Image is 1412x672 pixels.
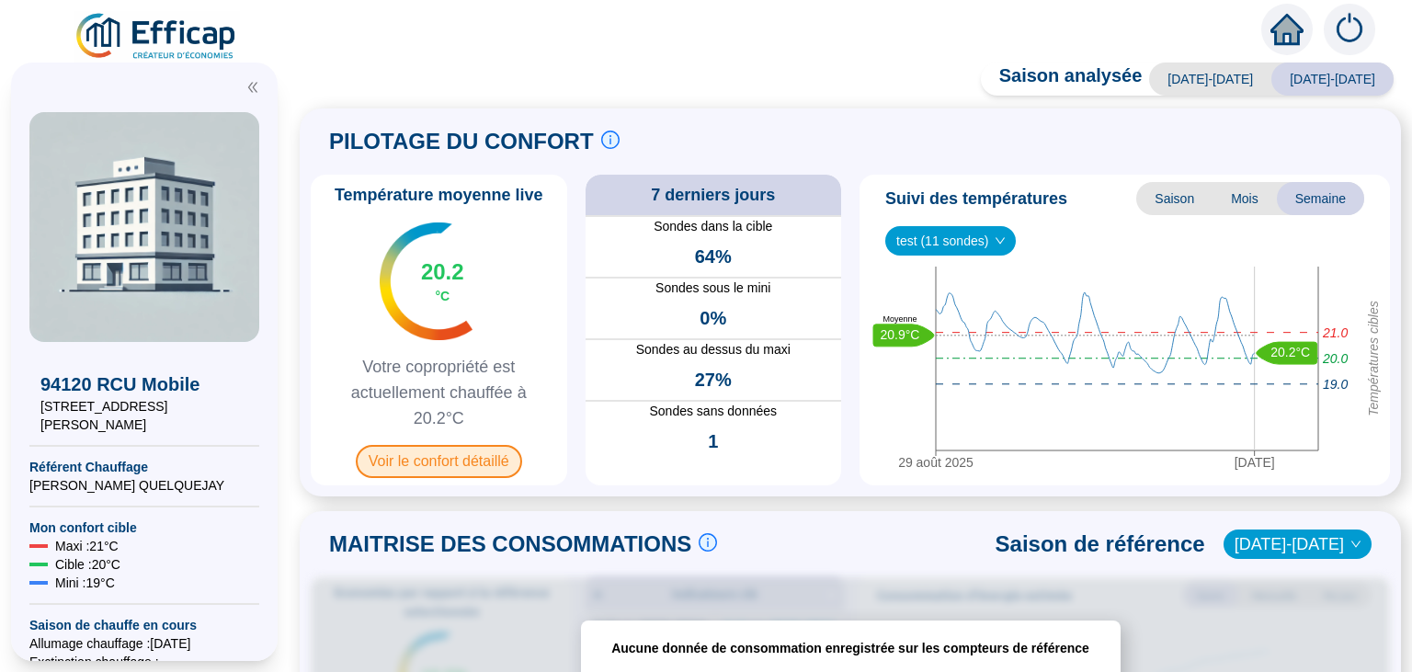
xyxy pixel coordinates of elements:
span: Cible : 20 °C [55,555,120,574]
span: 0% [700,305,726,331]
span: Maxi : 21 °C [55,537,119,555]
span: PILOTAGE DU CONFORT [329,127,594,156]
span: down [995,235,1006,246]
span: 94120 RCU Mobile [40,371,248,397]
img: alerts [1324,4,1375,55]
span: double-left [246,81,259,94]
span: [DATE]-[DATE] [1149,63,1271,96]
span: Mini : 19 °C [55,574,115,592]
span: Saison de référence [996,530,1205,559]
span: [STREET_ADDRESS][PERSON_NAME] [40,397,248,434]
span: 20.2 [421,257,464,287]
span: 27% [695,367,732,393]
tspan: Températures cibles [1366,301,1381,416]
span: °C [435,287,450,305]
img: efficap energie logo [74,11,240,63]
span: Semaine [1277,182,1364,215]
span: down [1350,539,1361,550]
span: Saison de chauffe en cours [29,616,259,634]
tspan: [DATE] [1235,455,1275,470]
span: home [1270,13,1304,46]
span: Mon confort cible [29,518,259,537]
span: Allumage chauffage : [DATE] [29,634,259,653]
span: Sondes au dessus du maxi [586,340,842,359]
span: [DATE]-[DATE] [1271,63,1394,96]
span: Aucune donnée de consommation enregistrée sur les compteurs de référence [611,639,1089,657]
span: Suivi des températures [885,186,1067,211]
span: Votre copropriété est actuellement chauffée à 20.2°C [318,354,560,431]
span: Sondes dans la cible [586,217,842,236]
tspan: 29 août 2025 [898,455,974,470]
span: Saison [1136,182,1213,215]
text: Moyenne [882,314,917,324]
text: 20.2°C [1270,345,1310,359]
span: 1 [708,428,718,454]
span: Exctinction chauffage : -- [29,653,259,671]
span: Voir le confort détaillé [356,445,522,478]
tspan: 21.0 [1322,325,1348,340]
span: 2023-2024 [1235,530,1361,558]
tspan: 20.0 [1322,351,1348,366]
span: Mois [1213,182,1277,215]
tspan: 19.0 [1323,377,1348,392]
span: [PERSON_NAME] QUELQUEJAY [29,476,259,495]
span: 64% [695,244,732,269]
span: Température moyenne live [324,182,554,208]
span: 7 derniers jours [651,182,775,208]
span: Référent Chauffage [29,458,259,476]
span: info-circle [699,533,717,552]
span: Saison analysée [981,63,1143,96]
span: test (11 sondes) [896,227,1005,255]
span: MAITRISE DES CONSOMMATIONS [329,530,691,559]
span: Sondes sans données [586,402,842,421]
text: 20.9°C [881,327,920,342]
span: info-circle [601,131,620,149]
img: indicateur températures [380,222,473,340]
span: Sondes sous le mini [586,279,842,298]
